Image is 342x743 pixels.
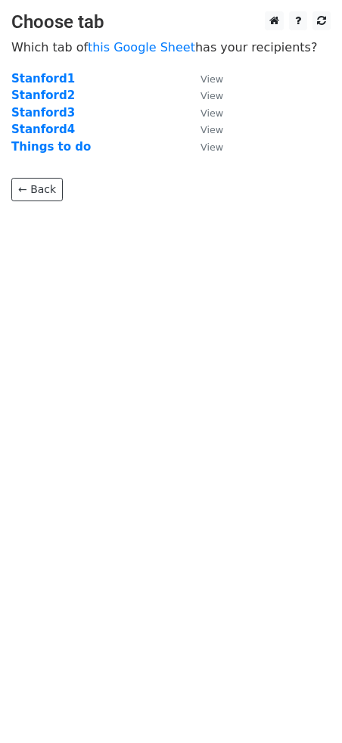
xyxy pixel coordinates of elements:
[11,39,331,55] p: Which tab of has your recipients?
[88,40,195,54] a: this Google Sheet
[201,73,223,85] small: View
[185,140,223,154] a: View
[185,89,223,102] a: View
[11,72,75,85] a: Stanford1
[185,106,223,120] a: View
[11,89,75,102] a: Stanford2
[201,124,223,135] small: View
[201,107,223,119] small: View
[11,178,63,201] a: ← Back
[185,123,223,136] a: View
[11,11,331,33] h3: Choose tab
[201,90,223,101] small: View
[11,123,75,136] a: Stanford4
[11,140,91,154] a: Things to do
[185,72,223,85] a: View
[11,106,75,120] a: Stanford3
[201,141,223,153] small: View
